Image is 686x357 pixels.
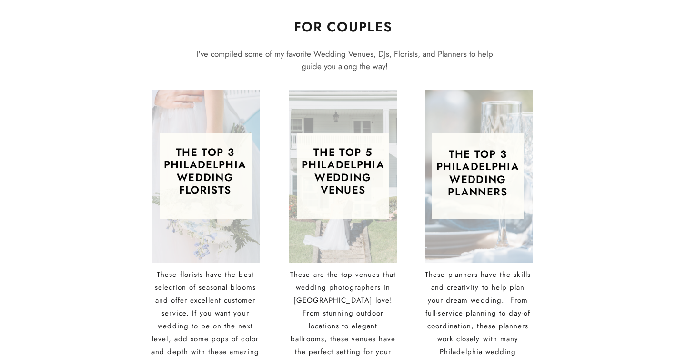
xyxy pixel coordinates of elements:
[196,48,493,72] span: I've compiled some of my favorite Wedding Venues, DJs, Florists, and Planners to help guide you a...
[431,148,525,200] a: The top 3philadelphia wedding planners
[301,146,385,198] a: The top 5philadelphia wedding Venues
[301,146,385,198] h3: The top 5 philadelphia wedding Venues
[431,148,525,200] h3: The top 3 philadelphia wedding planners
[159,146,252,202] a: The top 3philadelphia WeddingFlorists
[159,146,252,202] h3: The top 3 philadelphia Wedding Florists
[192,19,494,41] h2: For Couples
